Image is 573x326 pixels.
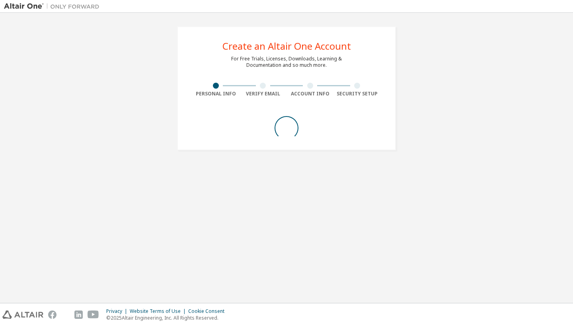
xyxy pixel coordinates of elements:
div: Account Info [286,91,334,97]
div: Verify Email [240,91,287,97]
div: Security Setup [334,91,381,97]
img: altair_logo.svg [2,310,43,319]
div: Cookie Consent [188,308,229,314]
img: linkedin.svg [74,310,83,319]
div: Website Terms of Use [130,308,188,314]
p: © 2025 Altair Engineering, Inc. All Rights Reserved. [106,314,229,321]
div: Create an Altair One Account [222,41,351,51]
img: facebook.svg [48,310,57,319]
img: Altair One [4,2,103,10]
img: youtube.svg [88,310,99,319]
div: For Free Trials, Licenses, Downloads, Learning & Documentation and so much more. [231,56,342,68]
div: Privacy [106,308,130,314]
div: Personal Info [192,91,240,97]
